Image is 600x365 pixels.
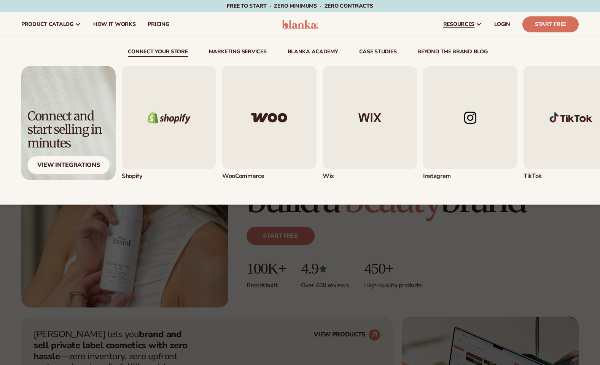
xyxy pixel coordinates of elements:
a: case studies [359,49,397,57]
span: How It Works [93,21,136,27]
div: Connect and start selling in minutes [27,110,110,150]
a: Light background with shadow. Connect and start selling in minutes View Integrations [21,66,116,180]
div: 3 / 5 [323,66,417,180]
span: resources [443,21,474,27]
span: product catalog [21,21,73,27]
img: Wix logo. [323,66,417,169]
img: Light background with shadow. [21,66,116,180]
a: Instagram logo. Instagram [423,66,517,180]
span: LOGIN [494,21,510,27]
a: Start Free [522,16,579,32]
img: Shopify logo. [122,66,216,169]
img: Woo commerce logo. [222,66,317,169]
a: pricing [142,12,175,37]
a: How It Works [87,12,142,37]
div: Wix [323,172,417,180]
a: Marketing services [209,49,267,57]
div: View Integrations [27,156,110,174]
span: Free to start · ZERO minimums · ZERO contracts [227,2,373,10]
div: WooCommerce [222,172,317,180]
span: pricing [148,21,169,27]
div: 1 / 5 [122,66,216,180]
a: Woo commerce logo. WooCommerce [222,66,317,180]
a: beyond the brand blog [417,49,487,57]
a: resources [437,12,488,37]
a: Shopify logo. Shopify [122,66,216,180]
a: connect your store [128,49,188,57]
img: Instagram logo. [423,66,517,169]
a: LOGIN [488,12,516,37]
img: logo [282,20,318,29]
a: Wix logo. Wix [323,66,417,180]
a: product catalog [15,12,87,37]
div: Shopify [122,172,216,180]
div: 4 / 5 [423,66,517,180]
div: 2 / 5 [222,66,317,180]
div: Instagram [423,172,517,180]
a: Blanka Academy [288,49,338,57]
